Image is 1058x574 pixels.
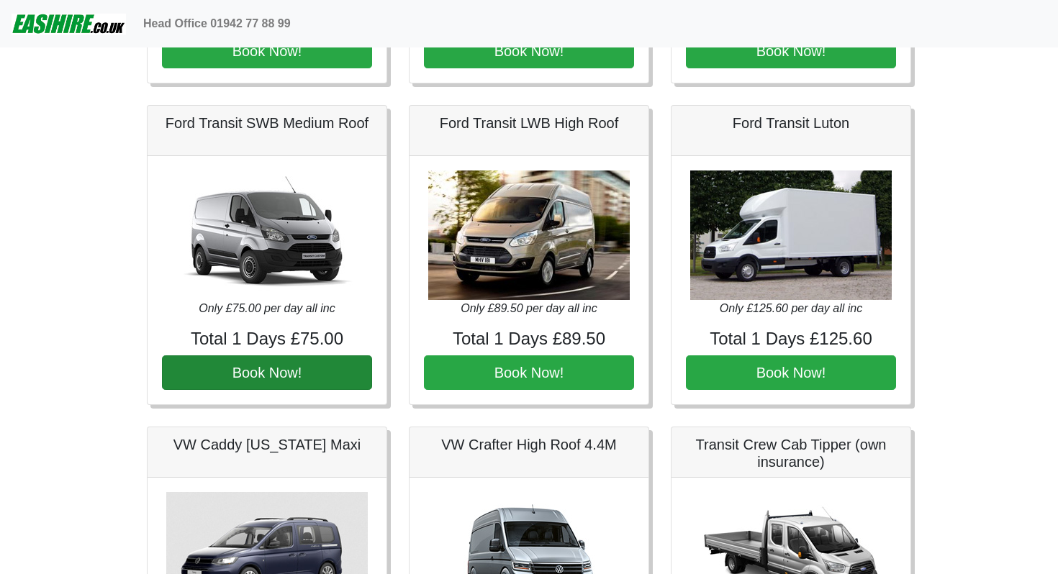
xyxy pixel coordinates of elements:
h5: Ford Transit LWB High Roof [424,114,634,132]
h4: Total 1 Days £125.60 [686,329,896,350]
h5: VW Crafter High Roof 4.4M [424,436,634,453]
button: Book Now! [162,34,372,68]
img: Ford Transit LWB High Roof [428,170,630,300]
button: Book Now! [162,355,372,390]
i: Only £75.00 per day all inc [199,302,335,314]
b: Head Office 01942 77 88 99 [143,17,291,29]
h5: Transit Crew Cab Tipper (own insurance) [686,436,896,470]
h4: Total 1 Days £75.00 [162,329,372,350]
img: Ford Transit SWB Medium Roof [166,170,368,300]
button: Book Now! [686,355,896,390]
a: Head Office 01942 77 88 99 [137,9,297,38]
img: Ford Transit Luton [690,170,892,300]
h5: VW Caddy [US_STATE] Maxi [162,436,372,453]
button: Book Now! [686,34,896,68]
button: Book Now! [424,355,634,390]
h5: Ford Transit SWB Medium Roof [162,114,372,132]
h5: Ford Transit Luton [686,114,896,132]
h4: Total 1 Days £89.50 [424,329,634,350]
i: Only £89.50 per day all inc [461,302,597,314]
img: easihire_logo_small.png [12,9,126,38]
button: Book Now! [424,34,634,68]
i: Only £125.60 per day all inc [720,302,862,314]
